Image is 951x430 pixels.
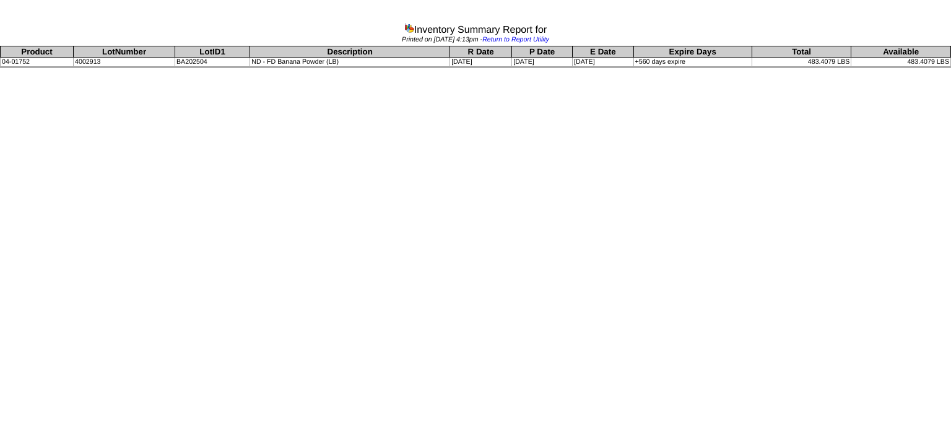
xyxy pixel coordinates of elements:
th: E Date [573,46,633,58]
th: Expire Days [633,46,752,58]
td: ND - FD Banana Powder (LB) [250,58,450,67]
td: 04-01752 [1,58,74,67]
img: graph.gif [404,23,414,33]
td: 483.4079 LBS [851,58,951,67]
td: [DATE] [573,58,633,67]
th: P Date [512,46,573,58]
th: Available [851,46,951,58]
th: LotID1 [175,46,250,58]
td: [DATE] [512,58,573,67]
td: 4002913 [74,58,175,67]
span: +560 days expire [635,58,685,66]
td: [DATE] [450,58,512,67]
th: Description [250,46,450,58]
th: Product [1,46,74,58]
td: BA202504 [175,58,250,67]
a: Return to Report Utility [482,36,549,43]
th: Total [752,46,851,58]
td: 483.4079 LBS [752,58,851,67]
th: R Date [450,46,512,58]
th: LotNumber [74,46,175,58]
